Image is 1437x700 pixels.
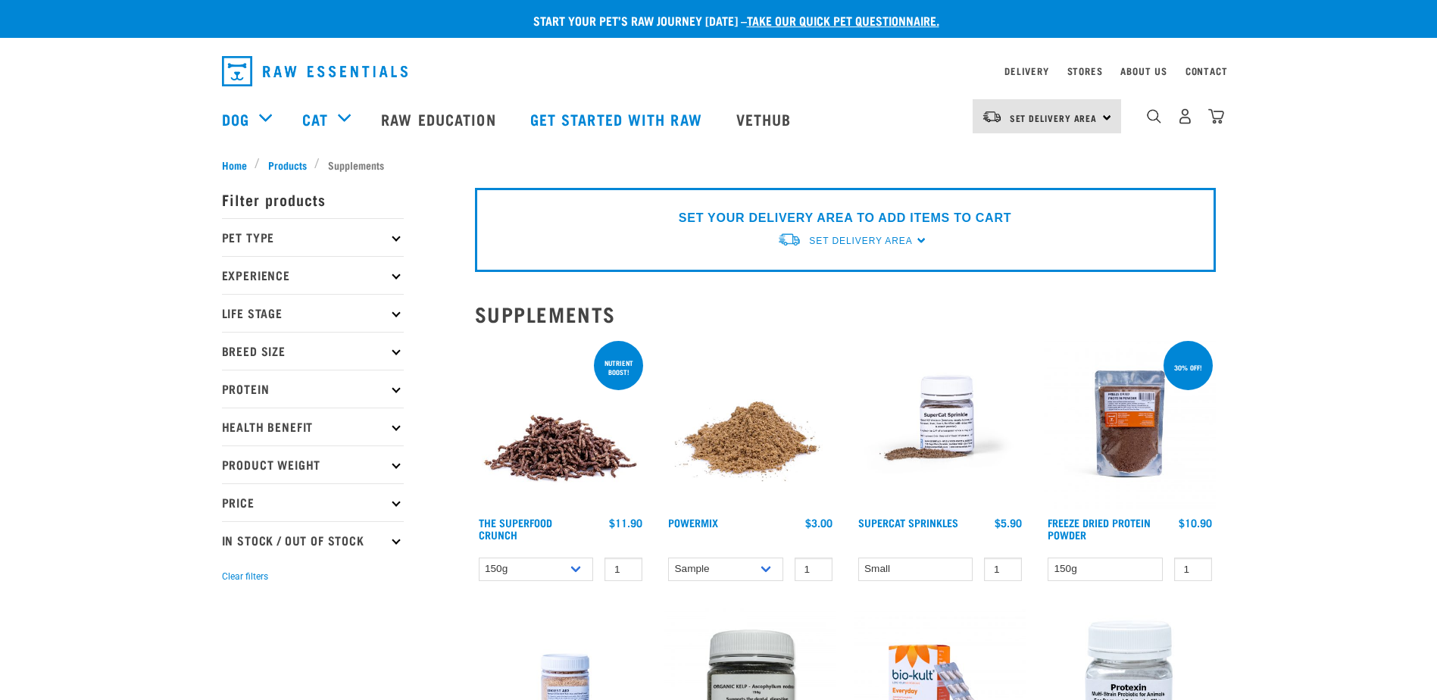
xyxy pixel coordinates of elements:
[222,108,249,130] a: Dog
[222,157,255,173] a: Home
[604,558,642,581] input: 1
[222,56,408,86] img: Raw Essentials Logo
[1167,356,1209,379] div: 30% off!
[858,520,958,525] a: Supercat Sprinkles
[747,17,939,23] a: take our quick pet questionnaire.
[222,483,404,521] p: Price
[777,232,801,248] img: van-moving.png
[222,157,1216,173] nav: breadcrumbs
[210,50,1228,92] nav: dropdown navigation
[1067,68,1103,73] a: Stores
[1179,517,1212,529] div: $10.90
[515,89,721,149] a: Get started with Raw
[366,89,514,149] a: Raw Education
[609,517,642,529] div: $11.90
[222,521,404,559] p: In Stock / Out Of Stock
[854,338,1026,510] img: Plastic Container of SuperCat Sprinkles With Product Shown Outside Of The Bottle
[479,520,552,537] a: The Superfood Crunch
[1044,338,1216,510] img: FD Protein Powder
[795,558,833,581] input: 1
[222,157,247,173] span: Home
[668,520,718,525] a: Powermix
[805,517,833,529] div: $3.00
[222,180,404,218] p: Filter products
[995,517,1022,529] div: $5.90
[475,338,647,510] img: 1311 Superfood Crunch 01
[222,445,404,483] p: Product Weight
[1004,68,1048,73] a: Delivery
[679,209,1011,227] p: SET YOUR DELIVERY AREA TO ADD ITEMS TO CART
[1120,68,1167,73] a: About Us
[260,157,314,173] a: Products
[1048,520,1151,537] a: Freeze Dried Protein Powder
[1177,108,1193,124] img: user.png
[222,570,268,583] button: Clear filters
[302,108,328,130] a: Cat
[222,370,404,408] p: Protein
[222,332,404,370] p: Breed Size
[1208,108,1224,124] img: home-icon@2x.png
[594,352,643,383] div: nutrient boost!
[1010,115,1098,120] span: Set Delivery Area
[809,236,912,246] span: Set Delivery Area
[222,256,404,294] p: Experience
[268,157,307,173] span: Products
[222,294,404,332] p: Life Stage
[1147,109,1161,123] img: home-icon-1@2x.png
[721,89,811,149] a: Vethub
[984,558,1022,581] input: 1
[475,302,1216,326] h2: Supplements
[1186,68,1228,73] a: Contact
[222,408,404,445] p: Health Benefit
[1174,558,1212,581] input: 1
[222,218,404,256] p: Pet Type
[982,110,1002,123] img: van-moving.png
[664,338,836,510] img: Pile Of PowerMix For Pets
